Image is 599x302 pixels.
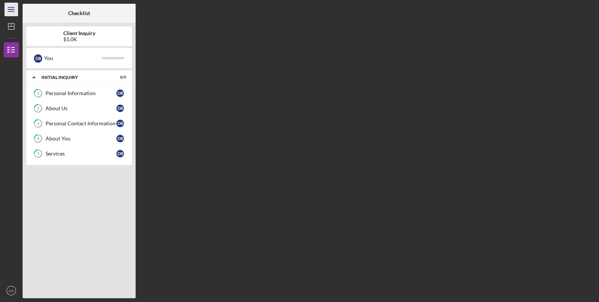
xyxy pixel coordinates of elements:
[116,89,124,97] div: D B
[68,10,90,16] b: Checklist
[44,52,102,65] div: You
[37,151,39,156] tspan: 5
[46,105,116,111] div: About Us
[34,54,42,63] div: D B
[30,116,128,131] a: 3Personal Contact InformationDB
[46,151,116,157] div: Services
[46,120,116,126] div: Personal Contact Information
[116,120,124,127] div: D B
[30,131,128,146] a: 4About YouDB
[63,30,95,36] b: Client Inquiry
[30,101,128,116] a: 2About UsDB
[41,75,107,80] div: Initial Inquiry
[30,146,128,161] a: 5ServicesDB
[116,105,124,112] div: D B
[37,106,39,111] tspan: 2
[46,90,116,96] div: Personal Information
[116,135,124,142] div: D B
[37,136,40,141] tspan: 4
[116,150,124,157] div: D B
[9,289,14,293] text: DB
[63,36,95,42] div: $1.0K
[113,75,126,80] div: 0 / 5
[37,91,39,96] tspan: 1
[4,283,19,298] button: DB
[30,86,128,101] a: 1Personal InformationDB
[37,121,39,126] tspan: 3
[46,136,116,142] div: About You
